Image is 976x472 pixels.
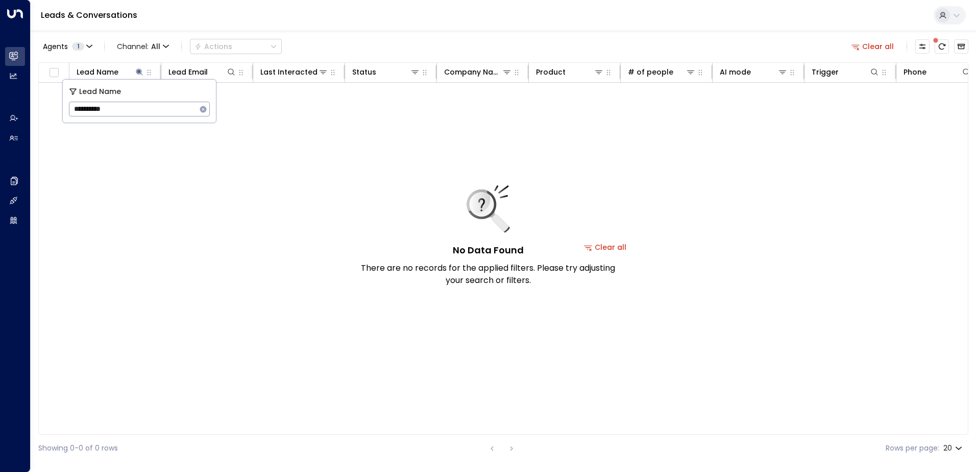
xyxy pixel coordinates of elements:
div: Product [536,66,604,78]
div: Phone [904,66,971,78]
div: Status [352,66,376,78]
span: Agents [43,43,68,50]
div: Button group with a nested menu [190,39,282,54]
div: Last Interacted [260,66,328,78]
nav: pagination navigation [485,442,518,455]
span: Channel: [113,39,173,54]
p: There are no records for the applied filters. Please try adjusting your search or filters. [360,262,616,287]
label: Rows per page: [886,443,939,454]
div: # of people [628,66,673,78]
button: Channel:All [113,39,173,54]
div: 20 [943,441,964,456]
div: Lead Name [77,66,118,78]
span: All [151,42,160,51]
div: Company Name [444,66,512,78]
div: # of people [628,66,696,78]
div: Trigger [812,66,839,78]
button: Actions [190,39,282,54]
div: Actions [194,42,232,51]
div: Phone [904,66,926,78]
h5: No Data Found [453,243,524,257]
div: Lead Email [168,66,236,78]
button: Agents1 [38,39,96,54]
div: Product [536,66,566,78]
span: Lead Name [79,86,121,98]
span: There are new threads available. Refresh the grid to view the latest updates. [935,39,949,54]
span: Toggle select all [47,66,60,79]
div: Status [352,66,420,78]
div: Trigger [812,66,880,78]
button: Archived Leads [954,39,968,54]
div: Last Interacted [260,66,318,78]
button: Clear all [847,39,898,54]
span: 1 [72,42,84,51]
div: Showing 0-0 of 0 rows [38,443,118,454]
div: Lead Email [168,66,208,78]
div: Company Name [444,66,502,78]
div: AI mode [720,66,751,78]
div: Lead Name [77,66,144,78]
a: Leads & Conversations [41,9,137,21]
button: Customize [915,39,930,54]
div: AI mode [720,66,788,78]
